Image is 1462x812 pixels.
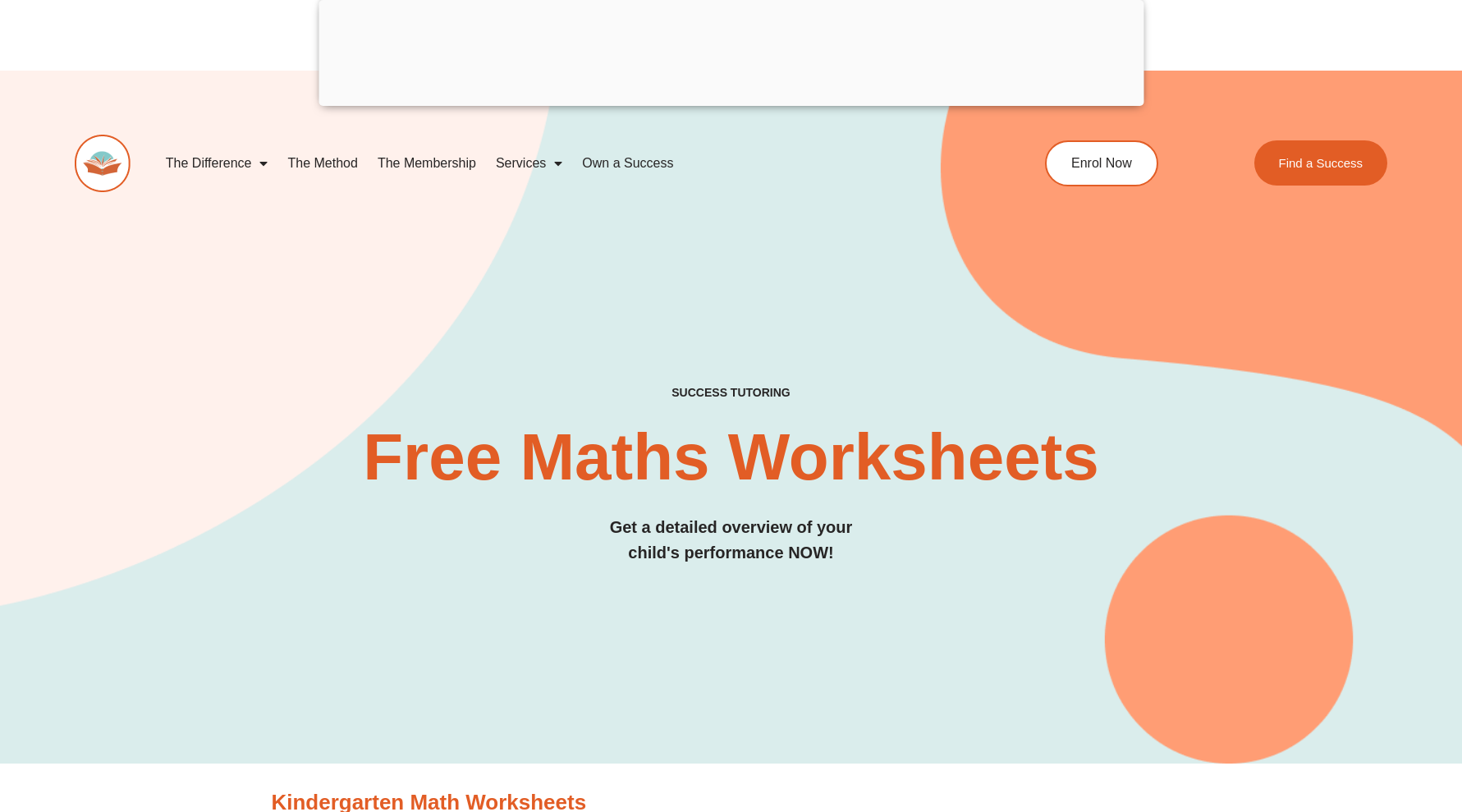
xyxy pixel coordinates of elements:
[75,424,1388,490] h2: Free Maths Worksheets​
[1254,140,1388,186] a: Find a Success
[75,386,1388,400] h4: SUCCESS TUTORING​
[75,515,1388,566] h3: Get a detailed overview of your child's performance NOW!
[277,145,367,182] a: The Method
[1045,140,1158,186] a: Enrol Now
[486,145,572,182] a: Services
[1189,626,1462,812] iframe: Chat Widget
[156,145,278,182] a: The Difference
[1279,157,1363,169] span: Find a Success
[368,145,486,182] a: The Membership
[572,145,683,182] a: Own a Success
[156,145,970,182] nav: Menu
[1071,157,1132,170] span: Enrol Now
